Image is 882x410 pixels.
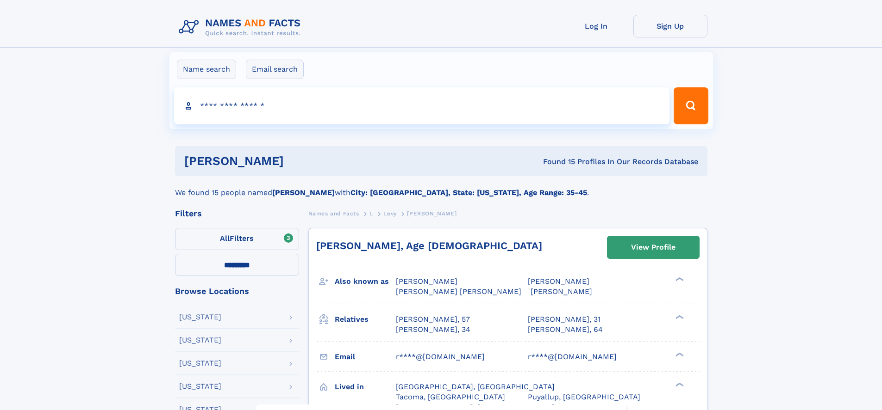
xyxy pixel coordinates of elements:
span: [PERSON_NAME] [396,277,457,286]
span: All [220,234,230,243]
div: Found 15 Profiles In Our Records Database [413,157,698,167]
b: [PERSON_NAME] [272,188,335,197]
a: Levy [383,208,396,219]
h3: Lived in [335,379,396,395]
a: [PERSON_NAME], 31 [528,314,601,324]
div: We found 15 people named with . [175,176,707,198]
span: Levy [383,210,396,217]
a: L [369,208,373,219]
div: Browse Locations [175,287,299,295]
a: [PERSON_NAME], 34 [396,324,470,335]
b: City: [GEOGRAPHIC_DATA], State: [US_STATE], Age Range: 35-45 [350,188,587,197]
span: [PERSON_NAME] [407,210,457,217]
a: Names and Facts [308,208,359,219]
div: [US_STATE] [179,337,221,344]
h1: [PERSON_NAME] [184,155,413,167]
h3: Email [335,349,396,365]
label: Filters [175,228,299,250]
div: ❯ [673,314,684,320]
div: View Profile [631,237,676,258]
button: Search Button [674,87,708,124]
a: View Profile [607,236,699,258]
label: Email search [246,60,304,79]
span: [PERSON_NAME] [528,277,589,286]
span: L [369,210,373,217]
span: [PERSON_NAME] [531,287,592,296]
span: Tacoma, [GEOGRAPHIC_DATA] [396,392,505,401]
a: Log In [559,15,633,37]
span: [GEOGRAPHIC_DATA], [GEOGRAPHIC_DATA] [396,382,555,391]
div: Filters [175,209,299,218]
span: Puyallup, [GEOGRAPHIC_DATA] [528,392,640,401]
div: [US_STATE] [179,383,221,390]
input: search input [174,87,670,124]
img: Logo Names and Facts [175,15,308,40]
div: ❯ [673,276,684,282]
h3: Also known as [335,274,396,289]
a: Sign Up [633,15,707,37]
a: [PERSON_NAME], 64 [528,324,603,335]
div: [US_STATE] [179,313,221,321]
label: Name search [177,60,236,79]
h3: Relatives [335,312,396,327]
span: [PERSON_NAME] [PERSON_NAME] [396,287,521,296]
a: [PERSON_NAME], 57 [396,314,470,324]
div: ❯ [673,351,684,357]
div: ❯ [673,381,684,387]
a: [PERSON_NAME], Age [DEMOGRAPHIC_DATA] [316,240,542,251]
div: [US_STATE] [179,360,221,367]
